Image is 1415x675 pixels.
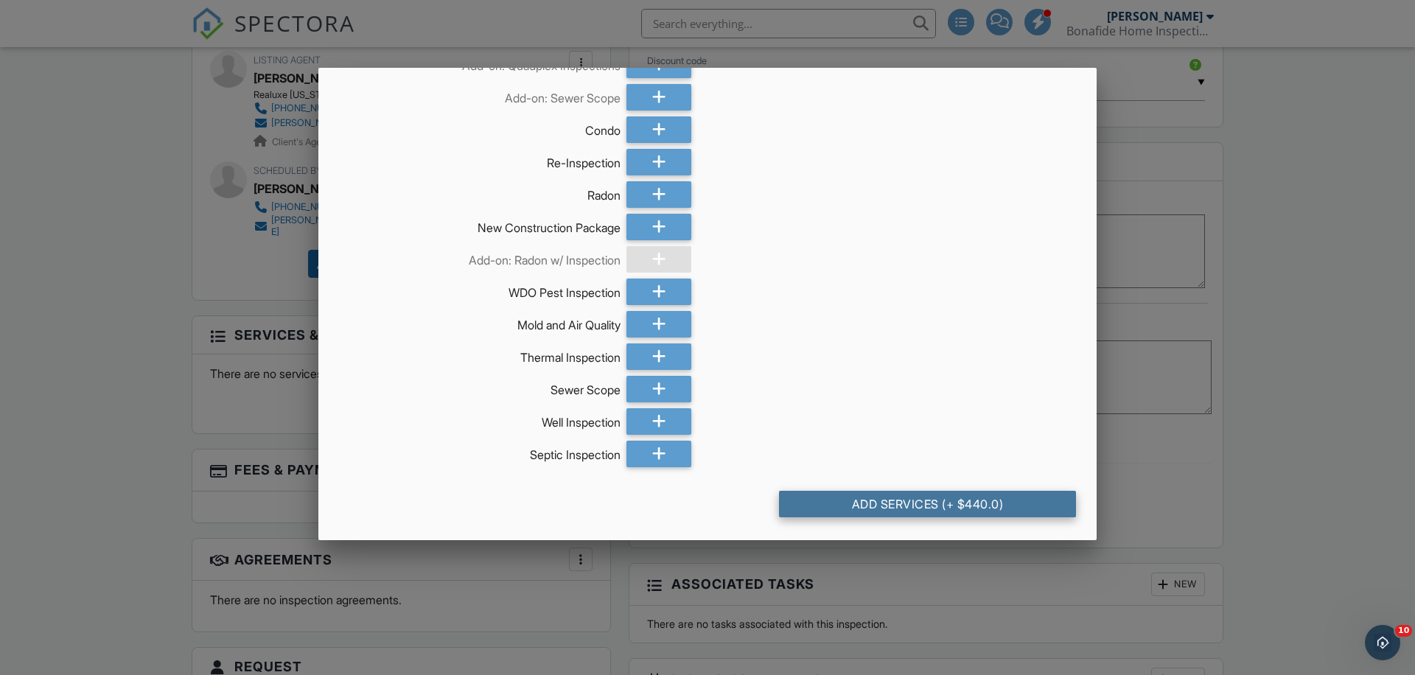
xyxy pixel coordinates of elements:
[339,279,621,301] div: WDO Pest Inspection
[339,311,621,333] div: Mold and Air Quality
[339,441,621,463] div: Septic Inspection
[339,343,621,366] div: Thermal Inspection
[339,149,621,171] div: Re-Inspection
[339,214,621,236] div: New Construction Package
[1365,625,1400,660] iframe: Intercom live chat
[339,181,621,203] div: Radon
[339,84,621,106] div: Add-on: Sewer Scope
[339,116,621,139] div: Condo
[339,408,621,430] div: Well Inspection
[1395,625,1412,637] span: 10
[339,376,621,398] div: Sewer Scope
[779,491,1076,517] div: Add Services (+ $440.0)
[339,246,621,268] div: Add-on: Radon w/ Inspection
